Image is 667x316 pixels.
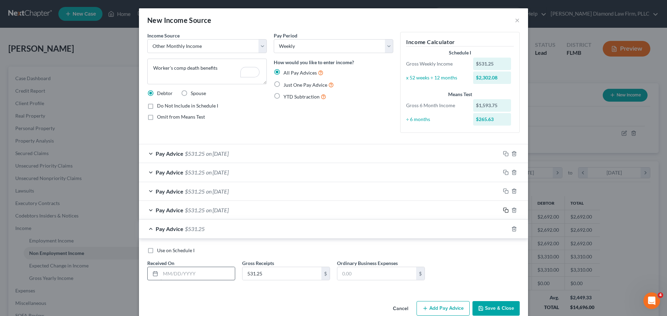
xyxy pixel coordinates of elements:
span: $531.25 [185,169,205,176]
span: Omit from Means Test [157,114,205,120]
h5: Income Calculator [406,38,514,46]
span: Pay Advice [156,169,183,176]
div: x 52 weeks ÷ 12 months [403,74,470,81]
span: Pay Advice [156,207,183,213]
label: Pay Period [274,32,297,39]
span: Just One Pay Advice [283,82,327,88]
span: on [DATE] [206,150,229,157]
span: 4 [658,292,663,298]
span: Income Source [147,33,180,39]
button: Save & Close [472,301,520,316]
textarea: To enrich screen reader interactions, please activate Accessibility in Grammarly extension settings [147,59,267,84]
div: New Income Source [147,15,212,25]
span: YTD Subtraction [283,94,320,100]
div: Means Test [406,91,514,98]
button: Add Pay Advice [417,301,470,316]
span: on [DATE] [206,207,229,213]
span: $531.25 [185,188,205,195]
span: Use on Schedule I [157,247,195,253]
label: How would you like to enter income? [274,59,354,66]
input: 0.00 [337,267,416,280]
iframe: Intercom live chat [643,292,660,309]
span: All Pay Advices [283,70,317,76]
button: × [515,16,520,24]
span: Debtor [157,90,173,96]
button: Cancel [387,302,414,316]
input: 0.00 [242,267,321,280]
div: Gross 6 Month Income [403,102,470,109]
div: $ [416,267,425,280]
div: Gross Weekly Income [403,60,470,67]
div: $ [321,267,330,280]
span: $531.25 [185,150,205,157]
span: on [DATE] [206,188,229,195]
span: Pay Advice [156,150,183,157]
span: Pay Advice [156,225,183,232]
span: $531.25 [185,225,205,232]
div: $1,593.75 [473,99,511,112]
label: Gross Receipts [242,259,274,267]
div: $2,302.08 [473,71,511,84]
span: Received On [147,260,174,266]
span: on [DATE] [206,169,229,176]
div: ÷ 6 months [403,116,470,123]
span: Pay Advice [156,188,183,195]
span: Spouse [191,90,206,96]
input: MM/DD/YYYY [160,267,235,280]
div: Schedule I [406,49,514,56]
span: Do Not Include in Schedule I [157,103,218,109]
span: $531.25 [185,207,205,213]
div: $531.25 [473,58,511,70]
div: $265.63 [473,113,511,126]
label: Ordinary Business Expenses [337,259,398,267]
